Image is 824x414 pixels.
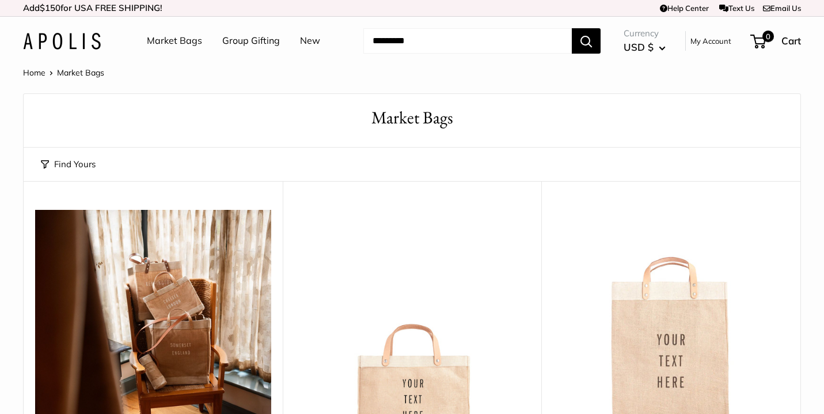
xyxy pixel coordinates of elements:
a: Help Center [660,3,709,13]
h1: Market Bags [41,106,783,130]
span: Currency [624,25,666,42]
button: Find Yours [41,156,96,172]
nav: Breadcrumb [23,65,104,80]
a: Text Us [719,3,754,13]
a: New [300,32,320,50]
button: Search [572,28,601,54]
a: Group Gifting [222,32,280,50]
a: My Account [690,34,731,48]
a: Home [23,67,45,78]
span: Market Bags [57,67,104,78]
span: 0 [762,31,774,42]
a: Market Bags [147,32,202,50]
input: Search... [363,28,572,54]
a: 0 Cart [751,32,801,50]
span: $150 [40,2,60,13]
button: USD $ [624,38,666,57]
span: USD $ [624,41,654,53]
img: Apolis [23,33,101,50]
span: Cart [781,35,801,47]
a: Email Us [763,3,801,13]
